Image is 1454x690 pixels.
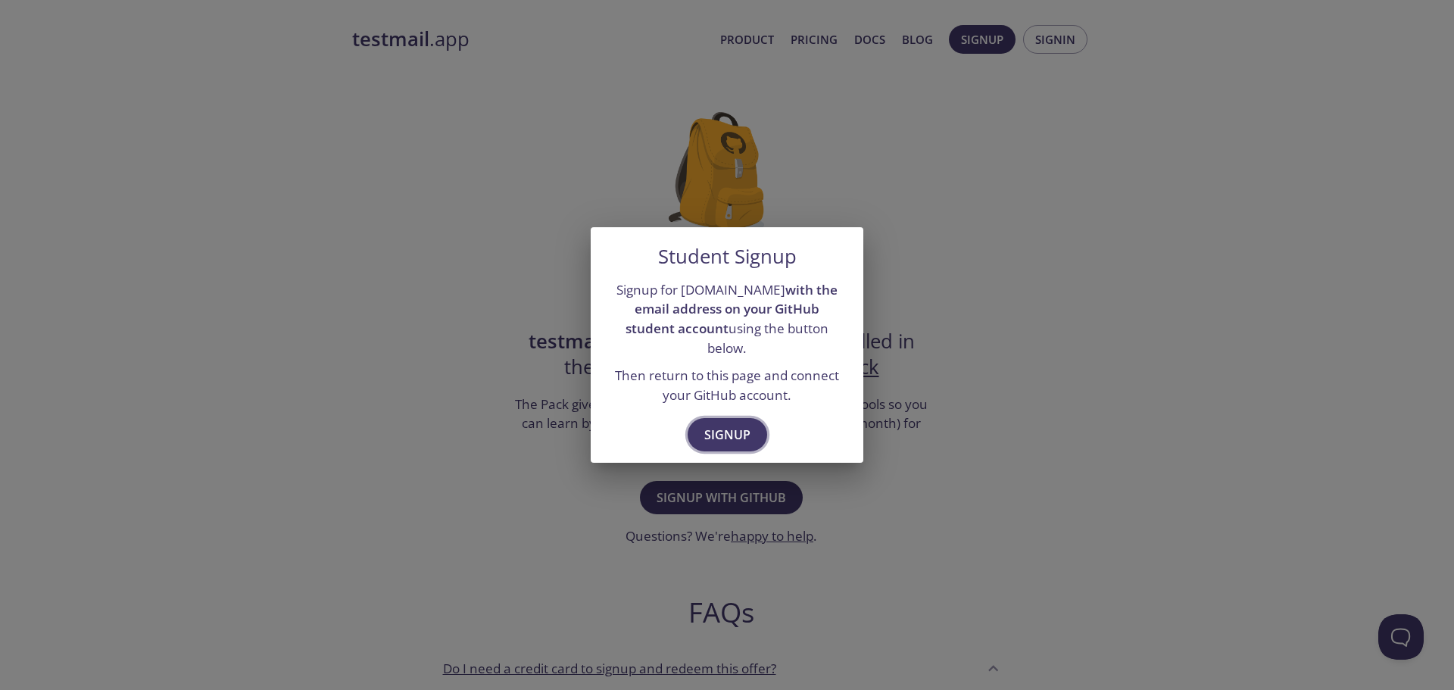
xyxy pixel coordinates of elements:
button: Signup [688,418,767,451]
span: Signup [704,424,750,445]
p: Then return to this page and connect your GitHub account. [609,366,845,404]
p: Signup for [DOMAIN_NAME] using the button below. [609,280,845,358]
h5: Student Signup [658,245,797,268]
strong: with the email address on your GitHub student account [626,281,838,337]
